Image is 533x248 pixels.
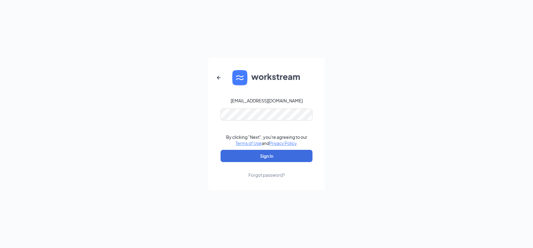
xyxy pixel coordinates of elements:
img: WS logo and Workstream text [232,70,301,85]
a: Forgot password? [248,162,285,178]
div: [EMAIL_ADDRESS][DOMAIN_NAME] [231,98,303,104]
div: Forgot password? [248,172,285,178]
button: Sign In [221,150,312,162]
a: Privacy Policy [269,140,297,146]
div: By clicking "Next", you're agreeing to our and . [226,134,307,146]
a: Terms of Use [236,140,262,146]
svg: ArrowLeftNew [215,74,222,81]
button: ArrowLeftNew [211,70,226,85]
